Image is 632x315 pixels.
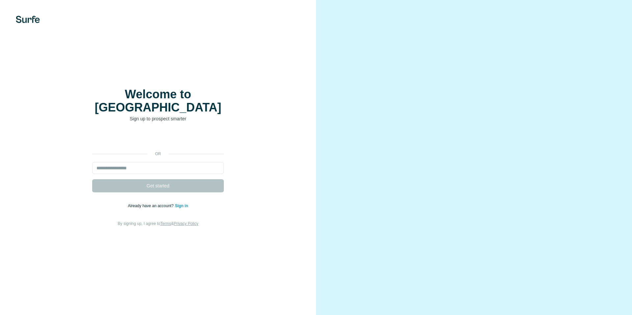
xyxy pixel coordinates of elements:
span: By signing up, I agree to & [118,221,198,226]
p: or [147,151,169,157]
p: Sign up to prospect smarter [92,115,224,122]
img: Surfe's logo [16,16,40,23]
a: Privacy Policy [174,221,198,226]
a: Sign in [175,204,188,208]
a: Terms [160,221,171,226]
h1: Welcome to [GEOGRAPHIC_DATA] [92,88,224,114]
span: Already have an account? [128,204,175,208]
iframe: Sign in with Google Button [89,132,227,146]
